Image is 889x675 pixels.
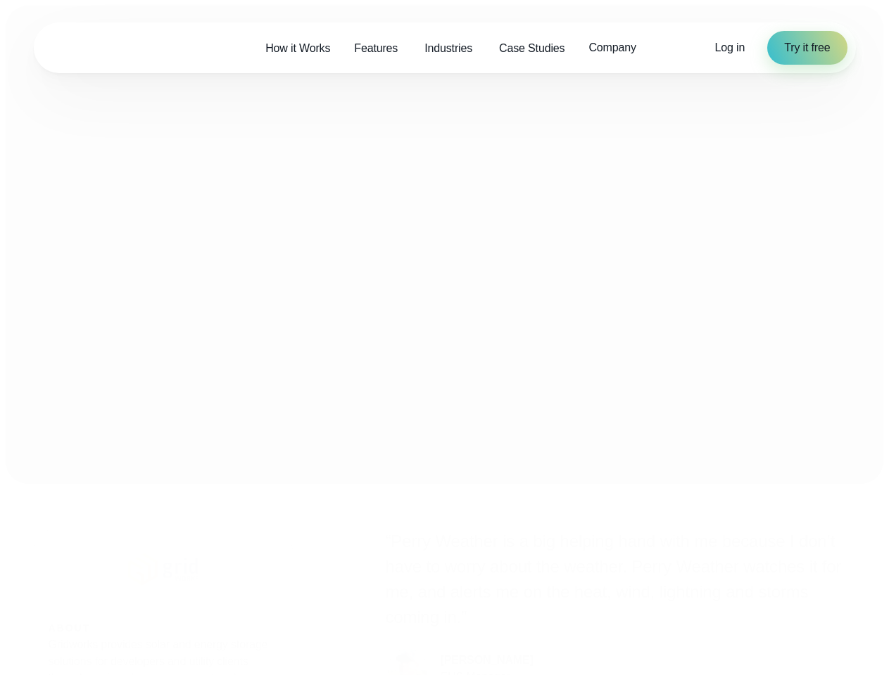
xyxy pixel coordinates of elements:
a: How it Works [253,34,342,63]
span: Company [588,39,636,56]
span: Try it free [784,39,830,56]
span: Industries [424,40,472,57]
span: How it Works [265,40,330,57]
span: Case Studies [499,40,565,57]
a: Try it free [767,31,847,65]
a: Case Studies [487,34,576,63]
span: Features [354,40,398,57]
a: Log in [715,39,745,56]
span: Log in [715,41,745,53]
